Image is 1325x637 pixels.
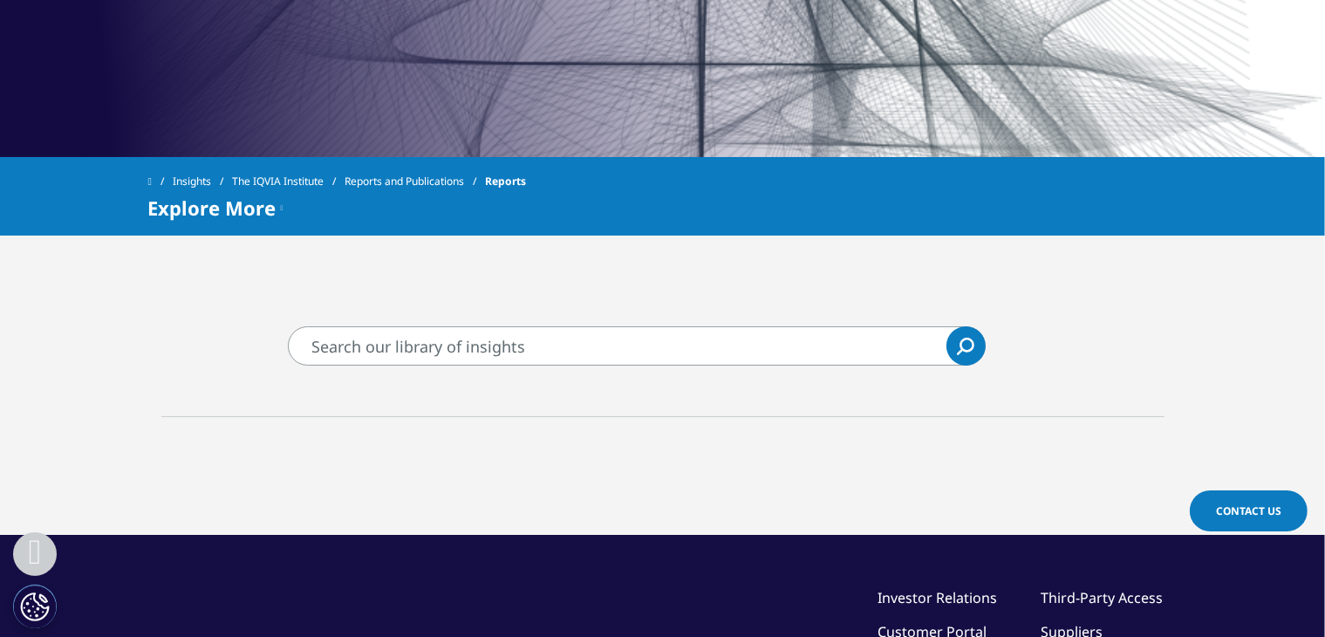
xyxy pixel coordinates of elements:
svg: Search [957,338,974,355]
span: Reports [485,166,526,197]
a: Reports and Publications [345,166,485,197]
a: Insights [173,166,232,197]
a: Contact Us [1190,490,1308,531]
span: Contact Us [1216,503,1281,518]
a: The IQVIA Institute [232,166,345,197]
a: Cerca [946,326,986,366]
a: Third-Party Access [1042,588,1164,607]
a: Investor Relations [878,588,998,607]
input: Cerca [288,326,986,366]
span: Explore More [148,197,277,218]
button: Impostazioni cookie [13,585,57,628]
